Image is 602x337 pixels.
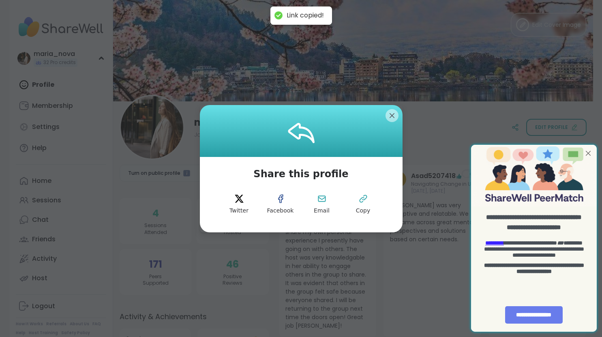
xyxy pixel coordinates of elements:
[267,207,294,215] span: Facebook
[229,207,249,215] span: Twitter
[356,207,371,215] span: Copy
[253,167,348,181] span: Share this profile
[221,186,257,223] button: Twitter
[221,186,257,223] button: twitter
[314,207,330,215] span: Email
[262,186,299,223] button: Facebook
[467,140,602,337] iframe: Slideout
[287,11,324,20] div: Link copied!
[345,186,381,223] button: Copy
[262,186,299,223] button: facebook
[304,186,340,223] button: Email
